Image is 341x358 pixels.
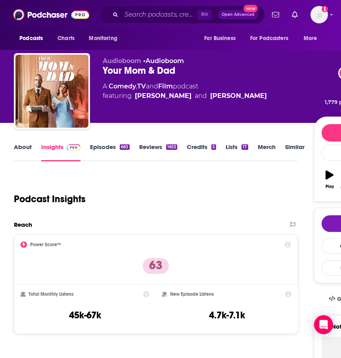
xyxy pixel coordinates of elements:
[310,6,328,23] span: Logged in as rowan.sullivan
[314,315,333,334] div: Open Intercom Messenger
[326,184,334,189] div: Play
[143,258,169,274] p: 63
[243,5,258,12] span: New
[14,221,32,228] h2: Reach
[30,242,61,247] h2: Power Score™
[14,143,32,161] a: About
[120,144,129,150] div: 663
[136,82,137,90] span: ,
[322,6,328,12] svg: Add a profile image
[121,8,197,21] input: Search podcasts, credits, & more...
[29,291,73,297] h2: Total Monthly Listens
[13,7,89,22] img: Podchaser - Follow, Share and Rate Podcasts
[139,143,177,161] a: Reviews1653
[258,143,276,161] a: Merch
[210,91,267,101] div: [PERSON_NAME]
[143,57,184,65] span: •
[103,91,267,101] span: featuring
[304,33,317,44] span: More
[170,291,214,297] h2: New Episode Listens
[67,144,80,151] img: Podchaser Pro
[250,33,288,44] span: For Podcasters
[195,91,207,101] span: and
[199,31,245,46] button: open menu
[57,33,75,44] span: Charts
[245,31,300,46] button: open menu
[298,31,327,46] button: open menu
[19,33,43,44] span: Podcasts
[100,6,265,24] div: Search podcasts, credits, & more...
[209,309,245,321] h3: 4.7k-7.1k
[269,8,282,21] a: Show notifications dropdown
[69,309,101,321] h3: 45k-67k
[166,144,177,150] div: 1653
[310,6,328,23] button: Show profile menu
[90,143,129,161] a: Episodes663
[285,143,305,161] a: Similar
[146,57,184,65] a: Audioboom
[109,82,136,90] a: Comedy
[226,143,248,161] a: Lists17
[15,55,88,128] img: Your Mom & Dad
[204,33,236,44] span: For Business
[187,143,216,161] a: Credits5
[14,193,86,205] h1: Podcast Insights
[146,82,158,90] span: and
[89,33,117,44] span: Monitoring
[83,31,127,46] button: open menu
[222,13,255,17] span: Open Advanced
[211,144,216,150] div: 5
[158,82,173,90] a: Film
[289,8,301,21] a: Show notifications dropdown
[137,82,146,90] a: TV
[241,144,248,150] div: 17
[41,143,80,161] a: InsightsPodchaser Pro
[322,165,338,194] button: Play
[135,91,192,101] div: [PERSON_NAME]
[103,82,267,101] div: A podcast
[197,10,212,20] span: ⌘ K
[103,57,141,65] span: Audioboom
[310,6,328,23] img: User Profile
[218,10,258,19] button: Open AdvancedNew
[14,31,53,46] button: open menu
[52,31,79,46] a: Charts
